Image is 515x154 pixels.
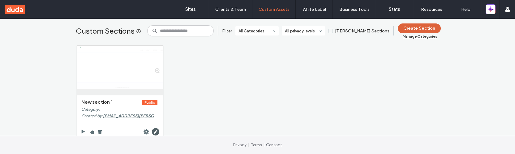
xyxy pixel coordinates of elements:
[251,143,262,147] a: Terms
[461,7,470,12] label: Help
[398,23,441,33] button: Create Section
[81,113,157,119] div: Created by:
[142,100,157,105] div: Public
[263,143,264,147] span: |
[222,28,232,34] label: Filter
[339,7,370,12] label: Business Tools
[81,107,157,112] div: Category:
[103,114,206,118] span: [EMAIL_ADDRESS][PERSON_NAME][DOMAIN_NAME]
[389,6,400,12] label: Stats
[421,7,442,12] label: Resources
[185,6,196,12] label: Sites
[303,7,326,12] label: White Label
[215,7,246,12] label: Clients & Team
[403,34,437,39] div: Manage Categories
[328,28,389,34] span: [PERSON_NAME] Sections
[76,23,143,39] label: Custom Sections
[259,7,290,12] label: Custom Assets
[233,143,247,147] a: Privacy
[248,143,249,147] span: |
[266,143,282,147] a: Contact
[81,99,115,105] div: New section 1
